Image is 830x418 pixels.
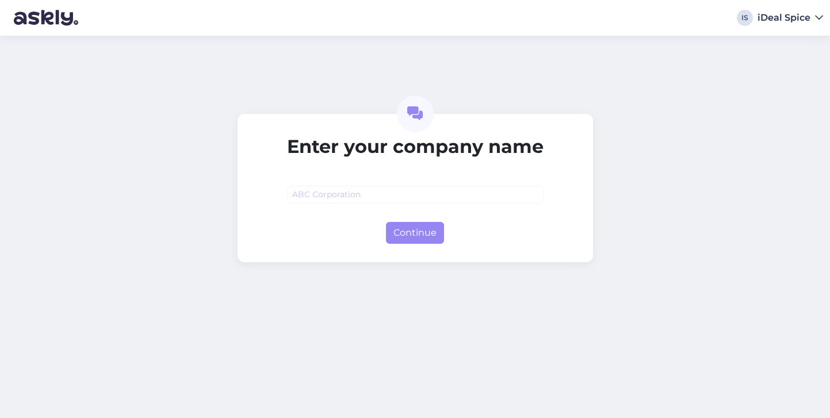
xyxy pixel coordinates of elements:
[737,10,753,26] div: IS
[287,186,544,204] input: ABC Corporation
[758,13,823,22] a: iDeal Spice
[287,136,544,158] h2: Enter your company name
[386,222,444,244] button: Continue
[758,13,810,22] div: iDeal Spice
